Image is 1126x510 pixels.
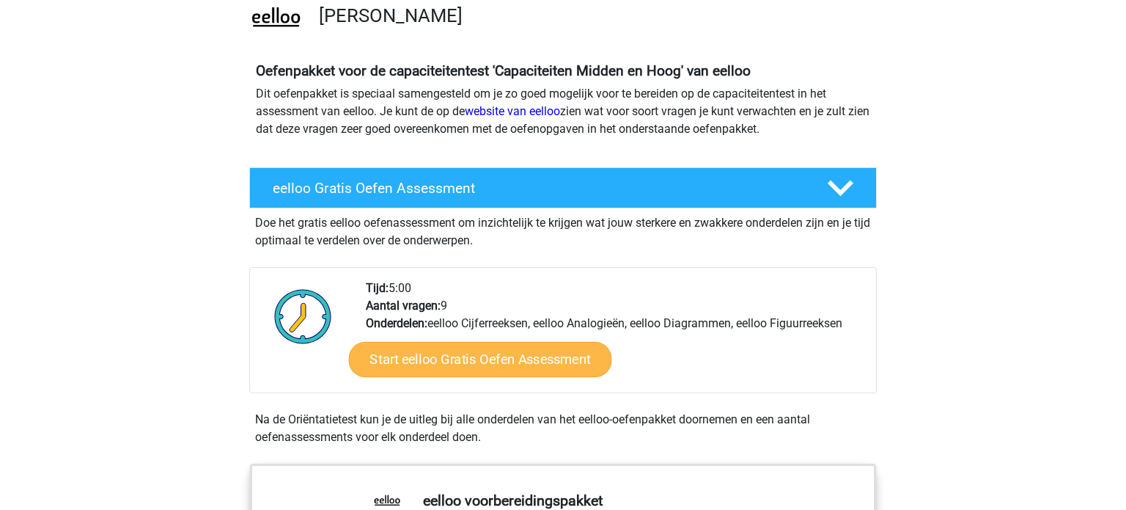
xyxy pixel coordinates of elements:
b: Oefenpakket voor de capaciteitentest 'Capaciteiten Midden en Hoog' van eelloo [256,62,751,79]
div: 5:00 9 eelloo Cijferreeksen, eelloo Analogieën, eelloo Diagrammen, eelloo Figuurreeksen [355,280,875,393]
div: Doe het gratis eelloo oefenassessment om inzichtelijk te krijgen wat jouw sterkere en zwakkere on... [249,208,877,249]
img: Klok [266,280,340,353]
a: Start eelloo Gratis Oefen Assessment [349,342,612,377]
a: website van eelloo [465,104,560,118]
b: Aantal vragen: [366,299,441,313]
h3: [PERSON_NAME] [319,4,865,27]
p: Dit oefenpakket is speciaal samengesteld om je zo goed mogelijk voor te bereiden op de capaciteit... [256,85,870,138]
div: Na de Oriëntatietest kun je de uitleg bij alle onderdelen van het eelloo-oefenpakket doornemen en... [249,411,877,446]
a: eelloo Gratis Oefen Assessment [243,167,883,208]
b: Onderdelen: [366,316,427,330]
h4: eelloo Gratis Oefen Assessment [273,180,803,197]
b: Tijd: [366,281,389,295]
